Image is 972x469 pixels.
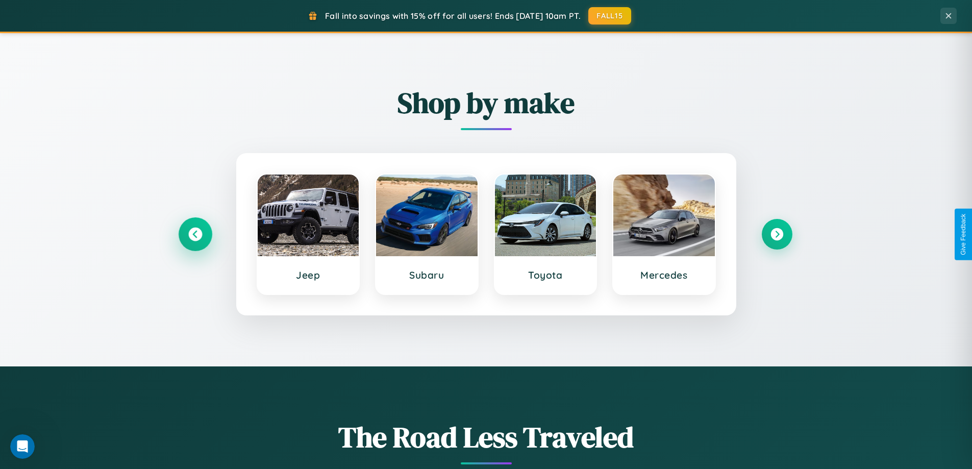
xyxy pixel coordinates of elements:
span: Fall into savings with 15% off for all users! Ends [DATE] 10am PT. [325,11,581,21]
h3: Toyota [505,269,586,281]
button: FALL15 [588,7,631,24]
h1: The Road Less Traveled [180,417,792,457]
h3: Mercedes [624,269,705,281]
h2: Shop by make [180,83,792,122]
h3: Subaru [386,269,467,281]
h3: Jeep [268,269,349,281]
div: Give Feedback [960,214,967,255]
iframe: Intercom live chat [10,434,35,459]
